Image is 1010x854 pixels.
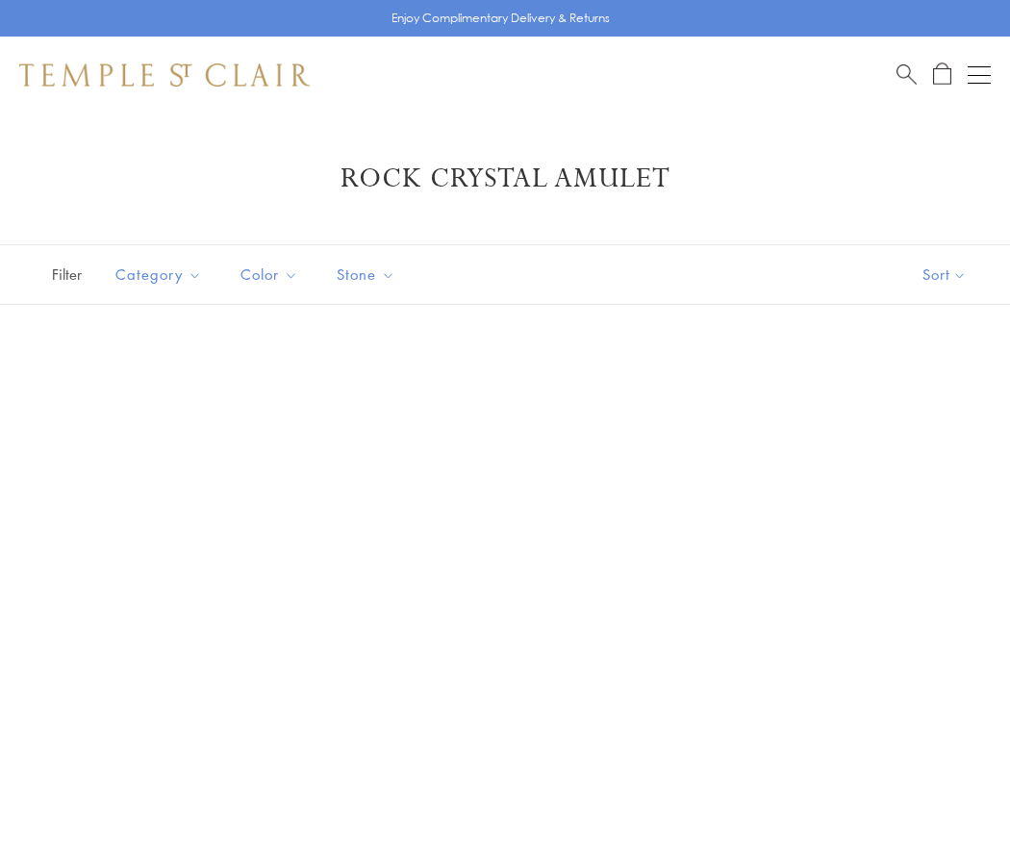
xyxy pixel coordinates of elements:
[106,263,216,287] span: Category
[879,245,1010,304] button: Show sort by
[101,253,216,296] button: Category
[231,263,313,287] span: Color
[391,9,610,28] p: Enjoy Complimentary Delivery & Returns
[896,63,917,87] a: Search
[968,63,991,87] button: Open navigation
[226,253,313,296] button: Color
[322,253,410,296] button: Stone
[933,63,951,87] a: Open Shopping Bag
[327,263,410,287] span: Stone
[48,162,962,196] h1: Rock Crystal Amulet
[19,63,310,87] img: Temple St. Clair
